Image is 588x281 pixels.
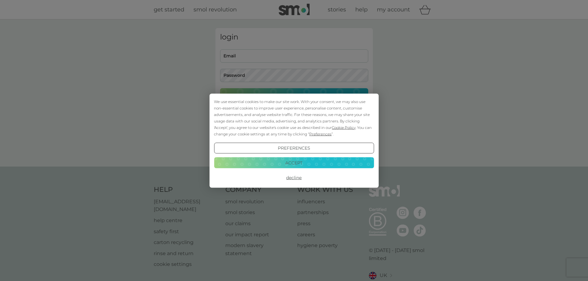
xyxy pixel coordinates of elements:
button: Preferences [214,143,374,154]
span: Cookie Policy [332,125,356,130]
span: Preferences [309,131,332,136]
div: We use essential cookies to make our site work. With your consent, we may also use non-essential ... [214,98,374,137]
div: Cookie Consent Prompt [209,93,378,188]
button: Decline [214,172,374,183]
button: Accept [214,157,374,168]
